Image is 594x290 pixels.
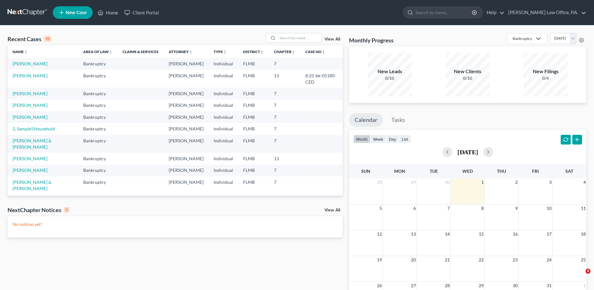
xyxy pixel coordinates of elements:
td: Bankruptcy [78,153,117,164]
span: 14 [444,230,450,238]
span: Wed [462,168,473,174]
span: Fri [532,168,539,174]
td: [PERSON_NAME] [164,88,209,99]
td: FLMB [238,194,269,206]
a: [PERSON_NAME] [13,156,47,161]
td: FLMB [238,165,269,176]
td: Bankruptcy [78,111,117,123]
td: Individual [209,70,238,88]
td: Individual [209,88,238,99]
span: 8 [481,205,484,212]
td: [PERSON_NAME] [164,135,209,153]
a: Chapterunfold_more [274,49,295,54]
div: 0/10 [446,75,490,81]
div: Recent Cases [8,35,51,43]
a: View All [324,37,340,41]
span: Sat [565,168,573,174]
a: [PERSON_NAME] Law Office, P.A. [505,7,586,18]
i: unfold_more [292,50,295,54]
span: 21 [444,256,450,264]
td: FLMB [238,111,269,123]
td: Individual [209,194,238,206]
td: Individual [209,135,238,153]
button: month [353,135,370,143]
span: 30 [512,282,518,289]
span: Mon [394,168,405,174]
a: Nameunfold_more [13,49,28,54]
td: Bankruptcy [78,194,117,206]
span: Sun [361,168,370,174]
a: Help [483,7,504,18]
span: 11 [580,205,586,212]
td: Bankruptcy [78,165,117,176]
td: FLMB [238,70,269,88]
a: [PERSON_NAME] [13,102,47,108]
td: 7 [269,165,300,176]
td: FLMB [238,88,269,99]
td: [PERSON_NAME] [164,123,209,134]
div: 15 [44,36,51,42]
a: Districtunfold_more [243,49,264,54]
td: Individual [209,165,238,176]
td: FLMB [238,176,269,194]
a: Area of Lawunfold_more [83,49,112,54]
td: Individual [209,58,238,69]
span: New Case [66,10,87,15]
td: Individual [209,100,238,111]
a: 2, Sample5Household [13,126,55,131]
td: 7 [269,135,300,153]
a: [PERSON_NAME] & [PERSON_NAME] [13,138,52,150]
div: New Filings [524,68,568,75]
a: [PERSON_NAME] [13,91,47,96]
td: [PERSON_NAME] [164,194,209,206]
td: 7 [269,111,300,123]
a: Client Portal [121,7,162,18]
td: Bankruptcy [78,100,117,111]
span: 29 [410,178,417,186]
i: unfold_more [109,50,112,54]
td: [PERSON_NAME] [164,100,209,111]
button: list [399,135,411,143]
span: 4 [586,269,591,274]
a: Attorneyunfold_more [169,49,193,54]
td: Bankruptcy [78,135,117,153]
span: 15 [478,230,484,238]
span: 23 [512,256,518,264]
i: unfold_more [189,50,193,54]
h3: Monthly Progress [349,36,394,44]
div: New Clients [446,68,490,75]
span: 20 [410,256,417,264]
td: FLMB [238,135,269,153]
td: 8:25-bk-05180-CED [300,70,343,88]
span: 24 [546,256,552,264]
a: [PERSON_NAME] [13,61,47,66]
input: Search by name... [415,7,473,18]
div: 0/10 [368,75,412,81]
td: Individual [209,176,238,194]
td: Bankruptcy [78,176,117,194]
button: day [386,135,399,143]
span: 28 [444,282,450,289]
a: [PERSON_NAME] [13,73,47,78]
a: Typeunfold_more [214,49,227,54]
span: 13 [410,230,417,238]
td: 7 [269,88,300,99]
td: [PERSON_NAME] [164,176,209,194]
td: FLMB [238,123,269,134]
h2: [DATE] [457,149,478,155]
span: 26 [376,282,383,289]
span: 12 [376,230,383,238]
td: 7 [269,58,300,69]
td: FLMB [238,153,269,164]
span: Thu [497,168,506,174]
div: NextChapter Notices [8,206,69,214]
span: 19 [376,256,383,264]
a: [PERSON_NAME] & [PERSON_NAME] [13,179,52,191]
span: 16 [512,230,518,238]
td: [PERSON_NAME] [164,153,209,164]
td: 7 [269,176,300,194]
span: 28 [376,178,383,186]
input: Search by name... [278,33,322,42]
a: Tasks [386,113,411,127]
a: [PERSON_NAME] [13,114,47,120]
